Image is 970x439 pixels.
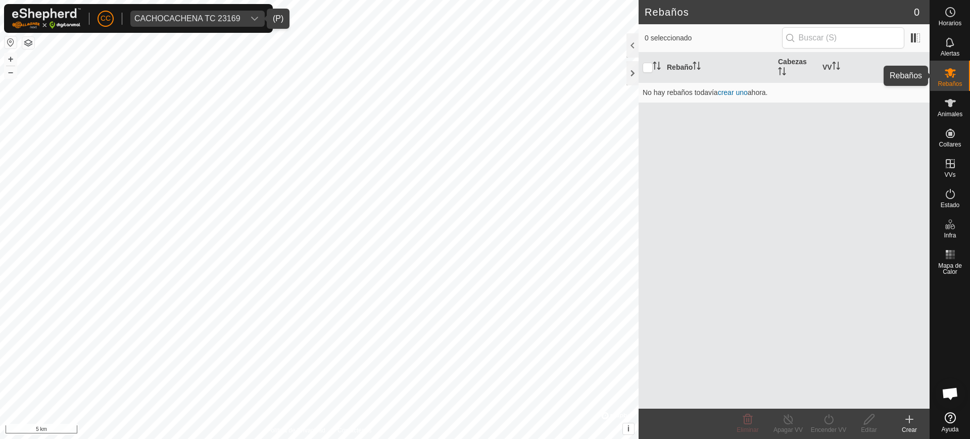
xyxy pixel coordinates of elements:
th: Rebaño [663,53,774,83]
div: Encender VV [808,425,849,434]
span: Infra [944,232,956,238]
a: crear uno [718,88,748,96]
span: Rebaños [938,81,962,87]
p-sorticon: Activar para ordenar [832,63,840,71]
span: Horarios [939,20,961,26]
td: No hay rebaños todavía ahora. [639,82,930,103]
button: Restablecer Mapa [5,36,17,48]
img: Logo Gallagher [12,8,81,29]
h2: Rebaños [645,6,914,18]
span: 0 [914,5,919,20]
a: Ayuda [930,408,970,436]
span: i [627,424,629,433]
p-sorticon: Activar para ordenar [693,63,701,71]
div: Apagar VV [768,425,808,434]
div: Editar [849,425,889,434]
span: Mapa de Calor [933,263,967,275]
p-sorticon: Activar para ordenar [778,69,786,77]
a: Contáctenos [337,426,371,435]
span: 0 seleccionado [645,33,782,43]
button: i [623,423,634,434]
button: Capas del Mapa [22,37,34,49]
span: Eliminar [737,426,758,433]
span: Animales [938,111,962,117]
div: Chat abierto [935,378,965,409]
span: VVs [944,172,955,178]
button: – [5,66,17,78]
p-sorticon: Activar para ordenar [653,63,661,71]
span: Estado [941,202,959,208]
div: dropdown trigger [245,11,265,27]
div: CACHOCACHENA TC 23169 [134,15,240,23]
th: Cabezas [774,53,818,83]
div: Crear [889,425,930,434]
a: Política de Privacidad [267,426,325,435]
span: CC [101,13,111,24]
span: Collares [939,141,961,148]
span: Ayuda [942,426,959,432]
input: Buscar (S) [782,27,904,48]
button: + [5,53,17,65]
span: Alertas [941,51,959,57]
th: VV [818,53,930,83]
span: CACHOCACHENA TC 23169 [130,11,245,27]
